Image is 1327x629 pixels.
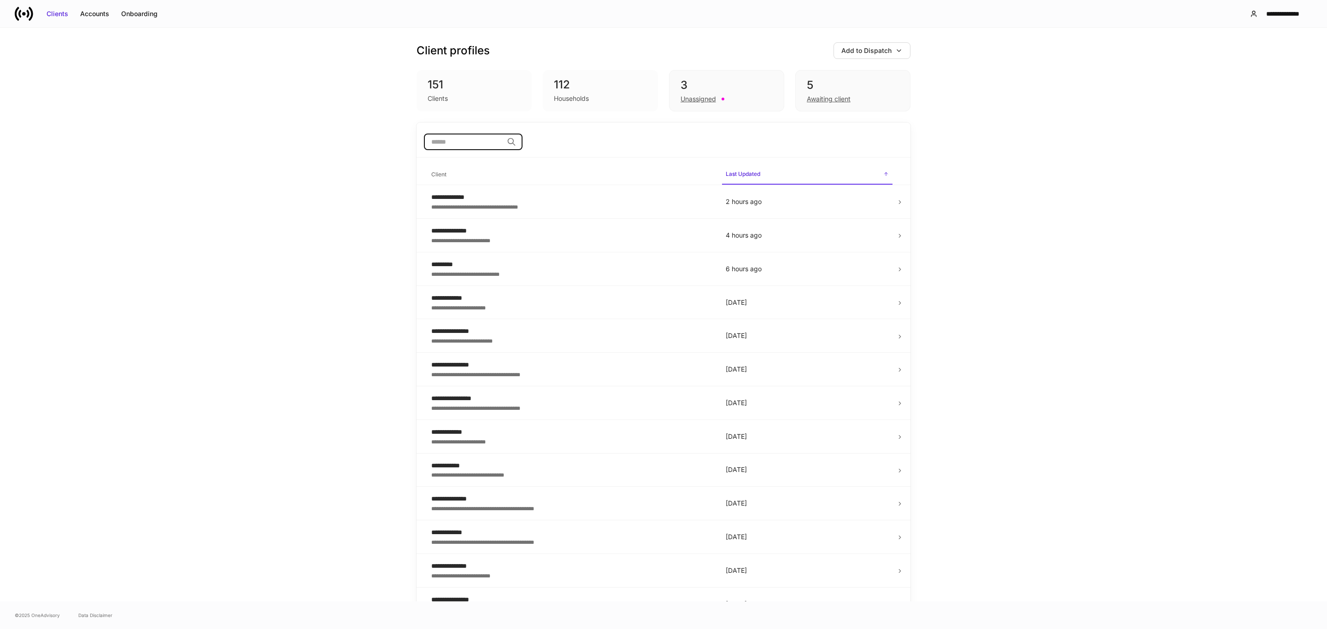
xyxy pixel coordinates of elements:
[726,197,889,206] p: 2 hours ago
[80,9,109,18] div: Accounts
[722,165,892,185] span: Last Updated
[841,46,892,55] div: Add to Dispatch
[428,165,715,184] span: Client
[807,94,851,104] div: Awaiting client
[15,612,60,619] span: © 2025 OneAdvisory
[47,9,68,18] div: Clients
[726,499,889,508] p: [DATE]
[726,264,889,274] p: 6 hours ago
[74,6,115,21] button: Accounts
[834,42,910,59] button: Add to Dispatch
[417,43,490,58] h3: Client profiles
[669,70,784,111] div: 3Unassigned
[121,9,158,18] div: Onboarding
[726,532,889,542] p: [DATE]
[428,94,448,103] div: Clients
[428,77,521,92] div: 151
[681,78,773,93] div: 3
[431,170,446,179] h6: Client
[726,298,889,307] p: [DATE]
[726,169,760,178] h6: Last Updated
[726,398,889,408] p: [DATE]
[115,6,164,21] button: Onboarding
[681,94,716,104] div: Unassigned
[78,612,112,619] a: Data Disclaimer
[726,365,889,374] p: [DATE]
[726,600,889,609] p: [DATE]
[726,465,889,474] p: [DATE]
[726,432,889,441] p: [DATE]
[726,331,889,340] p: [DATE]
[795,70,910,111] div: 5Awaiting client
[726,231,889,240] p: 4 hours ago
[554,94,589,103] div: Households
[807,78,899,93] div: 5
[41,6,74,21] button: Clients
[726,566,889,575] p: [DATE]
[554,77,647,92] div: 112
